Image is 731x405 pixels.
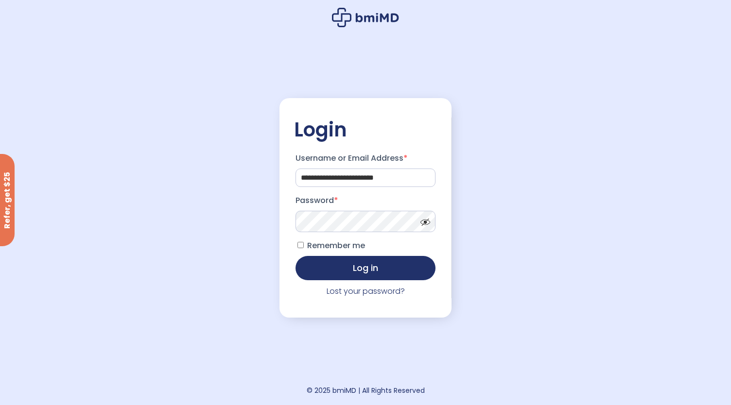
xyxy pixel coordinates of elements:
[296,256,435,280] button: Log in
[307,384,425,397] div: © 2025 bmiMD | All Rights Reserved
[296,193,435,208] label: Password
[327,286,405,297] a: Lost your password?
[297,242,304,248] input: Remember me
[296,151,435,166] label: Username or Email Address
[307,240,365,251] span: Remember me
[294,118,437,142] h2: Login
